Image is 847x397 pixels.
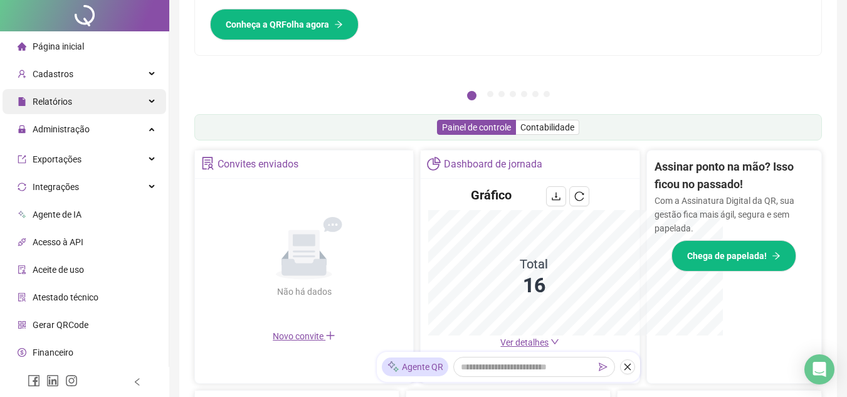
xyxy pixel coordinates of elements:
[623,363,632,371] span: close
[599,363,608,371] span: send
[33,265,84,275] span: Aceite de uso
[444,154,542,175] div: Dashboard de jornada
[33,124,90,134] span: Administração
[574,191,584,201] span: reload
[18,155,26,164] span: export
[201,157,214,170] span: solution
[500,337,559,347] a: Ver detalhes down
[18,70,26,78] span: user-add
[18,125,26,134] span: lock
[210,9,359,40] button: Conheça a QRFolha agora
[18,293,26,302] span: solution
[804,354,834,384] div: Open Intercom Messenger
[33,182,79,192] span: Integrações
[655,194,814,235] p: Com a Assinatura Digital da QR, sua gestão fica mais ágil, segura e sem papelada.
[671,240,796,272] button: Chega de papelada!
[33,209,82,220] span: Agente de IA
[133,378,142,386] span: left
[521,91,527,97] button: 5
[18,183,26,191] span: sync
[334,20,343,29] span: arrow-right
[471,186,512,204] h4: Gráfico
[18,320,26,329] span: qrcode
[532,91,539,97] button: 6
[551,191,561,201] span: download
[33,69,73,79] span: Cadastros
[442,122,511,132] span: Painel de controle
[18,42,26,51] span: home
[500,337,549,347] span: Ver detalhes
[427,157,440,170] span: pie-chart
[655,158,814,194] h2: Assinar ponto na mão? Isso ficou no passado!
[544,91,550,97] button: 7
[520,122,574,132] span: Contabilidade
[273,331,335,341] span: Novo convite
[18,97,26,106] span: file
[33,154,82,164] span: Exportações
[18,348,26,357] span: dollar
[33,347,73,357] span: Financeiro
[325,331,335,341] span: plus
[550,337,559,346] span: down
[246,285,362,299] div: Não há dados
[687,249,767,263] span: Chega de papelada!
[487,91,493,97] button: 2
[33,320,88,330] span: Gerar QRCode
[498,91,505,97] button: 3
[772,251,781,260] span: arrow-right
[467,91,476,100] button: 1
[387,361,399,374] img: sparkle-icon.fc2bf0ac1784a2077858766a79e2daf3.svg
[226,18,329,31] span: Conheça a QRFolha agora
[218,154,298,175] div: Convites enviados
[33,97,72,107] span: Relatórios
[33,41,84,51] span: Página inicial
[46,374,59,387] span: linkedin
[33,292,98,302] span: Atestado técnico
[33,237,83,247] span: Acesso à API
[65,374,78,387] span: instagram
[510,91,516,97] button: 4
[382,357,448,376] div: Agente QR
[18,238,26,246] span: api
[28,374,40,387] span: facebook
[18,265,26,274] span: audit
